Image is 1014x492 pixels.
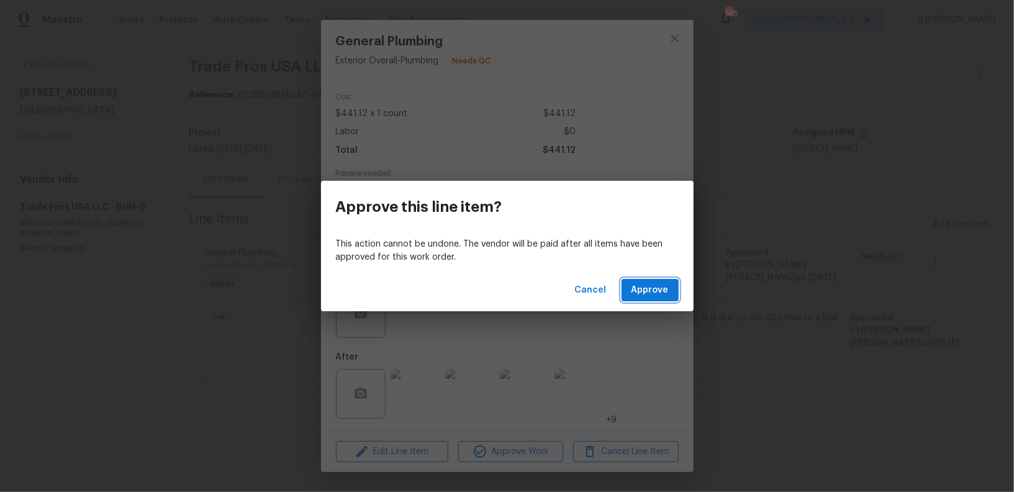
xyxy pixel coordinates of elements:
span: Approve [631,283,669,298]
button: Approve [622,279,679,302]
p: This action cannot be undone. The vendor will be paid after all items have been approved for this... [336,238,679,264]
button: Cancel [570,279,612,302]
span: Cancel [575,283,607,298]
h3: Approve this line item? [336,198,502,216]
